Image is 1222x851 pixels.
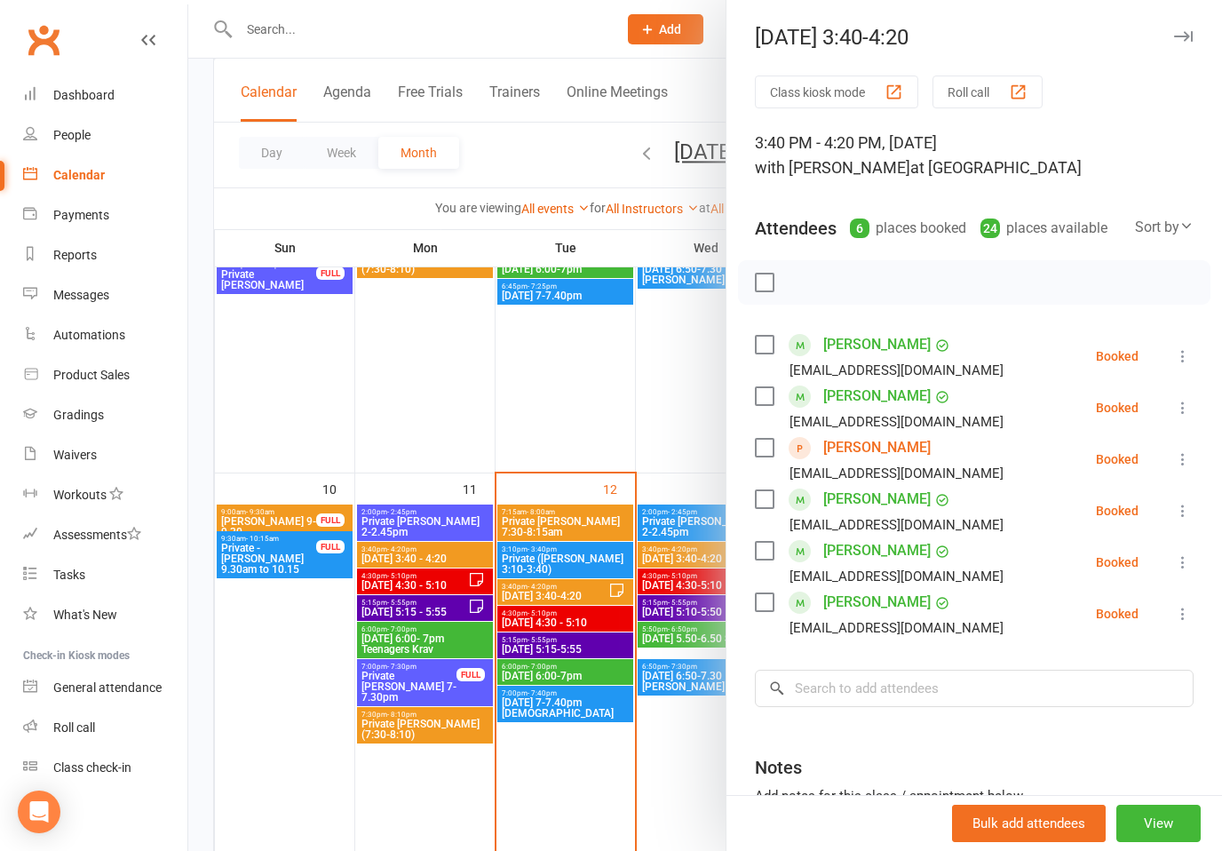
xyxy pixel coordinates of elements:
[23,555,187,595] a: Tasks
[1096,350,1139,362] div: Booked
[23,235,187,275] a: Reports
[1096,608,1139,620] div: Booked
[23,155,187,195] a: Calendar
[1096,505,1139,517] div: Booked
[53,208,109,222] div: Payments
[53,368,130,382] div: Product Sales
[53,408,104,422] div: Gradings
[790,462,1004,485] div: [EMAIL_ADDRESS][DOMAIN_NAME]
[23,76,187,115] a: Dashboard
[850,219,869,238] div: 6
[790,410,1004,433] div: [EMAIL_ADDRESS][DOMAIN_NAME]
[18,791,60,833] div: Open Intercom Messenger
[1135,216,1194,239] div: Sort by
[790,513,1004,537] div: [EMAIL_ADDRESS][DOMAIN_NAME]
[823,433,931,462] a: [PERSON_NAME]
[53,760,131,775] div: Class check-in
[23,748,187,788] a: Class kiosk mode
[1096,556,1139,569] div: Booked
[952,805,1106,842] button: Bulk add attendees
[21,18,66,62] a: Clubworx
[980,216,1107,241] div: places available
[53,88,115,102] div: Dashboard
[1116,805,1201,842] button: View
[23,668,187,708] a: General attendance kiosk mode
[23,595,187,635] a: What's New
[823,588,931,616] a: [PERSON_NAME]
[53,488,107,502] div: Workouts
[23,435,187,475] a: Waivers
[823,485,931,513] a: [PERSON_NAME]
[23,315,187,355] a: Automations
[53,568,85,582] div: Tasks
[726,25,1222,50] div: [DATE] 3:40-4:20
[23,515,187,555] a: Assessments
[932,76,1043,108] button: Roll call
[53,168,105,182] div: Calendar
[823,330,931,359] a: [PERSON_NAME]
[23,475,187,515] a: Workouts
[1096,402,1139,414] div: Booked
[53,448,97,462] div: Waivers
[755,216,837,241] div: Attendees
[755,785,1194,807] div: Add notes for this class / appointment below
[53,328,125,342] div: Automations
[53,528,141,542] div: Assessments
[53,608,117,622] div: What's New
[823,537,931,565] a: [PERSON_NAME]
[23,355,187,395] a: Product Sales
[850,216,966,241] div: places booked
[23,395,187,435] a: Gradings
[980,219,1000,238] div: 24
[790,565,1004,588] div: [EMAIL_ADDRESS][DOMAIN_NAME]
[790,616,1004,640] div: [EMAIL_ADDRESS][DOMAIN_NAME]
[755,670,1194,707] input: Search to add attendees
[53,248,97,262] div: Reports
[910,158,1082,177] span: at [GEOGRAPHIC_DATA]
[23,708,187,748] a: Roll call
[823,382,931,410] a: [PERSON_NAME]
[755,755,802,780] div: Notes
[790,359,1004,382] div: [EMAIL_ADDRESS][DOMAIN_NAME]
[23,115,187,155] a: People
[53,128,91,142] div: People
[755,76,918,108] button: Class kiosk mode
[1096,453,1139,465] div: Booked
[53,720,95,735] div: Roll call
[23,275,187,315] a: Messages
[755,158,910,177] span: with [PERSON_NAME]
[23,195,187,235] a: Payments
[755,131,1194,180] div: 3:40 PM - 4:20 PM, [DATE]
[53,288,109,302] div: Messages
[53,680,162,695] div: General attendance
